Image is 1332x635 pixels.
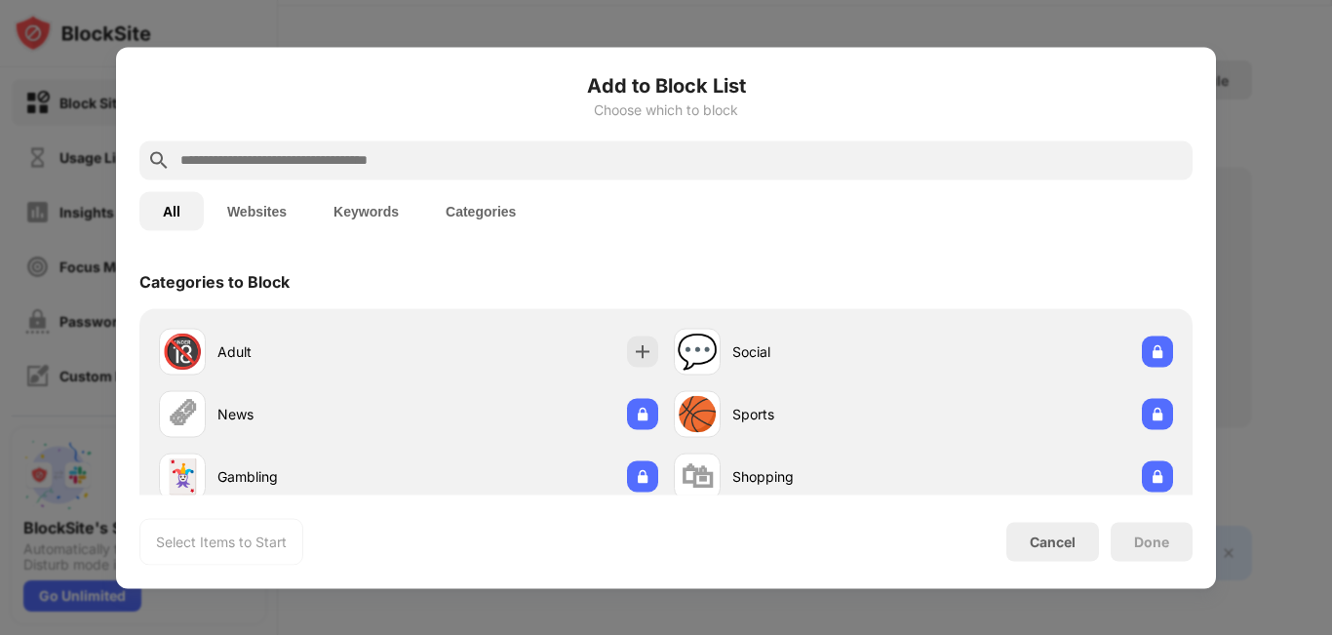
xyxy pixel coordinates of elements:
img: search.svg [147,148,171,172]
div: Social [732,341,923,362]
h6: Add to Block List [139,70,1193,99]
div: 🛍 [681,456,714,496]
div: 💬 [677,332,718,372]
button: Categories [422,191,539,230]
div: Gambling [217,466,409,487]
div: Sports [732,404,923,424]
div: Choose which to block [139,101,1193,117]
div: Cancel [1030,534,1076,550]
div: 🏀 [677,394,718,434]
div: Shopping [732,466,923,487]
div: 🗞 [166,394,199,434]
div: 🃏 [162,456,203,496]
div: News [217,404,409,424]
div: 🔞 [162,332,203,372]
div: Done [1134,534,1169,549]
div: Select Items to Start [156,532,287,551]
div: Adult [217,341,409,362]
button: Websites [204,191,310,230]
div: Categories to Block [139,271,290,291]
button: Keywords [310,191,422,230]
button: All [139,191,204,230]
